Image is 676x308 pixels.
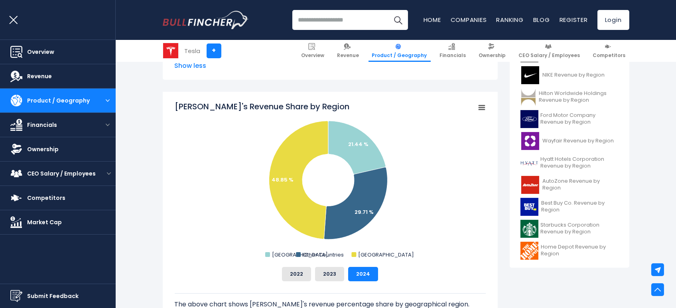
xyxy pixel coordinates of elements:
span: Home Depot Revenue by Region [541,244,618,257]
span: Competitors [27,194,65,202]
button: open menu [100,89,116,113]
a: Ownership [475,40,510,62]
span: Ownership [27,145,59,154]
span: AutoZone Revenue by Region [542,178,619,192]
img: TSLA logo [163,43,178,58]
img: W logo [520,132,540,150]
a: Register [560,16,588,24]
span: CEO Salary / Employees [519,52,580,59]
span: Financials [440,52,466,59]
text: [GEOGRAPHIC_DATA] [272,251,328,259]
span: Starbucks Corporation Revenue by Region [541,222,619,235]
text: 21.44 % [348,140,369,148]
span: Revenue [27,72,52,81]
span: Hilton Worldwide Holdings Revenue by Region [539,90,618,104]
span: Submit Feedback [27,292,79,300]
a: Revenue [334,40,363,62]
text: Other Countries [303,251,344,259]
tspan: [PERSON_NAME]'s Revenue Share by Region [175,101,349,112]
a: Product / Geography [369,40,431,62]
text: 29.71 % [355,208,374,216]
a: Competitors [589,40,629,62]
button: open menu [102,162,116,186]
text: 48.85 % [272,176,294,184]
a: Home [424,16,441,24]
svg: Tesla's Revenue Share by Region [175,101,486,261]
a: Overview [298,40,328,62]
img: F logo [520,110,538,128]
a: Companies [451,16,487,24]
button: 2023 [315,267,344,281]
button: 2024 [348,267,378,281]
span: NIKE Revenue by Region [543,72,605,79]
button: open menu [100,113,116,137]
a: + [207,43,221,58]
img: SBUX logo [520,220,538,238]
img: H logo [520,154,538,172]
a: NIKE Revenue by Region [516,64,623,86]
a: CEO Salary / Employees [515,40,584,62]
span: Market Cap [27,218,62,227]
img: HD logo [520,242,539,260]
a: Blog [533,16,550,24]
span: Hyatt Hotels Corporation Revenue by Region [541,156,619,170]
span: Overview [302,52,325,59]
span: Competitors [593,52,626,59]
span: CEO Salary / Employees [27,170,96,178]
a: Hyatt Hotels Corporation Revenue by Region [516,152,623,174]
a: Wayfair Revenue by Region [516,130,623,152]
a: Starbucks Corporation Revenue by Region [516,218,623,240]
span: Ford Motor Company Revenue by Region [541,112,619,126]
span: Product / Geography [372,52,427,59]
button: 2022 [282,267,311,281]
a: Ford Motor Company Revenue by Region [516,108,623,130]
span: Overview [27,48,54,56]
img: Ownership [10,143,22,155]
img: HLT logo [520,88,537,106]
img: AZO logo [520,176,540,194]
img: NKE logo [520,66,540,84]
span: Revenue [337,52,359,59]
span: Wayfair Revenue by Region [543,138,614,144]
text: [GEOGRAPHIC_DATA] [358,251,414,259]
a: Go to homepage [163,11,248,29]
span: Product / Geography [27,97,90,105]
a: Home Depot Revenue by Region [516,240,623,262]
a: Financials [436,40,470,62]
span: Financials [27,121,57,129]
span: Best Buy Co. Revenue by Region [541,200,618,213]
span: Show less [175,61,486,71]
a: Login [597,10,629,30]
div: Tesla [185,46,201,55]
img: BBY logo [520,198,539,216]
a: AutoZone Revenue by Region [516,174,623,196]
button: Search [388,10,408,30]
a: Hilton Worldwide Holdings Revenue by Region [516,86,623,108]
img: Bullfincher logo [163,11,249,29]
a: Best Buy Co. Revenue by Region [516,196,623,218]
a: Ranking [497,16,524,24]
span: Ownership [479,52,506,59]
